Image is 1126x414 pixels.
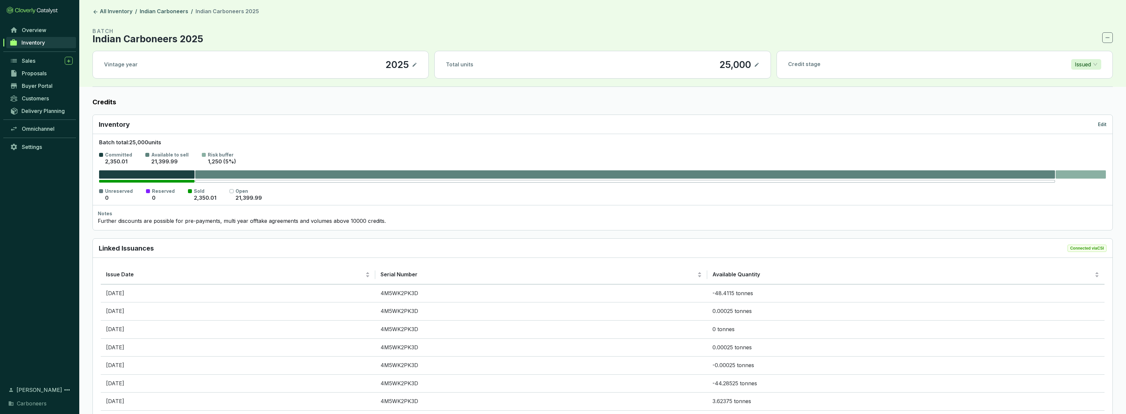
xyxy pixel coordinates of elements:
[385,59,409,70] p: 2025
[375,392,707,410] td: 4M5WK2PK3D
[1075,59,1091,69] p: Issued
[22,125,54,132] span: Omnichannel
[446,61,473,68] p: Total units
[375,302,707,320] td: 4M5WK2PK3D
[151,152,189,158] p: Available to sell
[105,194,109,202] p: 0
[7,141,76,153] a: Settings
[22,83,53,89] span: Buyer Portal
[106,271,364,278] span: Issue Date
[707,356,1105,374] td: -0.00025 tonnes
[105,158,127,165] p: 2,350.01
[17,399,47,407] span: Carboneers
[98,210,1107,217] div: Notes
[375,265,707,284] th: Serial Number
[99,139,1106,146] p: Batch total: 25,000 units
[375,320,707,338] td: 4M5WK2PK3D
[91,8,134,16] a: All Inventory
[1068,245,1107,252] span: Connected via CSI
[7,123,76,134] a: Omnichannel
[707,302,1105,320] td: 0.00025 tonnes
[7,105,76,116] a: Delivery Planning
[22,144,42,150] span: Settings
[101,392,375,410] td: [DATE]
[22,95,49,102] span: Customers
[712,271,1093,278] span: Available Quantity
[208,158,236,165] span: 1,250 (5%)
[7,55,76,66] a: Sales
[151,158,178,165] p: 21,399.99
[375,356,707,374] td: 4M5WK2PK3D
[101,284,375,302] td: [DATE]
[707,338,1105,357] td: 0.00025 tonnes
[788,61,820,68] p: Credit stage
[707,392,1105,410] td: 3.62375 tonnes
[101,302,375,320] td: [DATE]
[375,284,707,302] td: 4M5WK2PK3D
[6,37,76,48] a: Inventory
[707,374,1105,393] td: -44.28525 tonnes
[208,152,236,158] p: Risk buffer
[7,80,76,91] a: Buyer Portal
[101,338,375,357] td: [DATE]
[17,386,62,394] span: [PERSON_NAME]
[707,284,1105,302] td: -48.4115 tonnes
[707,320,1105,338] td: 0 tonnes
[152,188,175,194] p: Reserved
[194,194,216,202] p: 2,350.01
[1098,121,1107,128] p: Edit
[101,320,375,338] td: [DATE]
[92,27,203,35] p: BATCH
[101,265,375,284] th: Issue Date
[381,271,696,278] span: Serial Number
[194,188,216,194] p: Sold
[719,59,751,70] p: 25,000
[7,24,76,36] a: Overview
[138,8,190,16] a: Indian Carboneers
[707,265,1105,284] th: Available Quantity
[196,8,259,15] span: Indian Carboneers 2025
[7,93,76,104] a: Customers
[375,338,707,357] td: 4M5WK2PK3D
[98,217,1107,225] div: Further discounts are possible for pre-payments, multi year offtake agreements and volumes above ...
[22,27,46,33] span: Overview
[92,97,1113,107] label: Credits
[105,152,132,158] p: Committed
[22,57,35,64] span: Sales
[135,8,137,16] li: /
[101,374,375,393] td: [DATE]
[21,108,65,114] span: Delivery Planning
[21,39,45,46] span: Inventory
[236,194,262,202] p: 21,399.99
[152,194,156,202] p: 0
[236,188,262,194] p: Open
[99,244,154,253] p: Linked Issuances
[101,356,375,374] td: [DATE]
[375,374,707,393] td: 4M5WK2PK3D
[99,120,130,129] p: Inventory
[104,61,138,68] p: Vintage year
[7,68,76,79] a: Proposals
[22,70,47,77] span: Proposals
[105,188,133,194] p: Unreserved
[191,8,193,16] li: /
[92,35,203,43] p: Indian Carboneers 2025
